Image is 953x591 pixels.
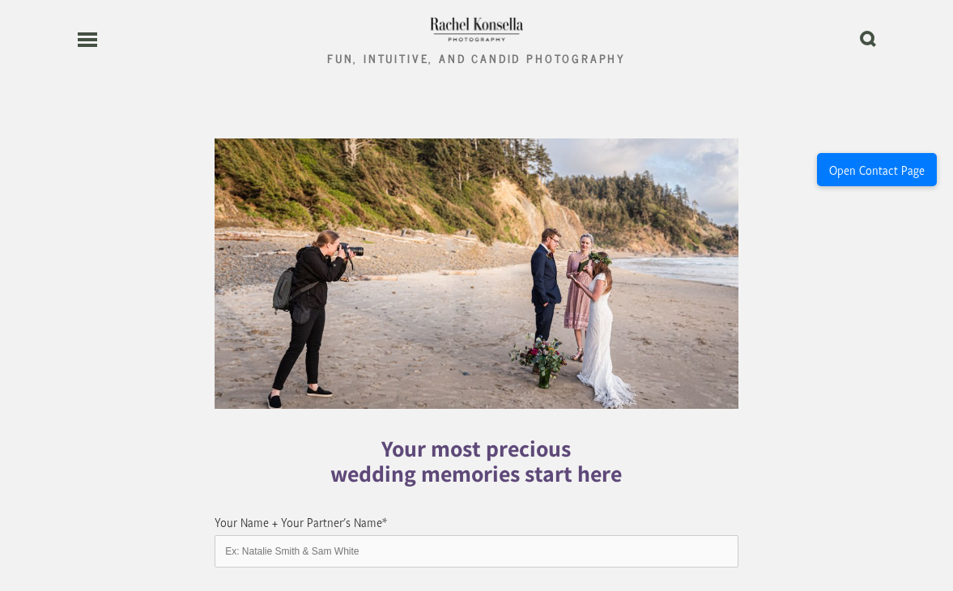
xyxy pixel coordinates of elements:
input: Ex: Natalie Smith & Sam White [215,535,738,568]
strong: Your most precious wedding memories start here [330,433,622,488]
label: Your Name + Your Partner's Name [215,513,738,530]
img: A wedding photographer photographing a small wedding cereomony on the beach [215,138,738,409]
div: Fun, Intuitive, and Candid Photography [327,53,626,64]
button: Open Contact Page [817,153,937,186]
img: PNW Wedding Photographer | Rachel Konsella [428,12,525,45]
